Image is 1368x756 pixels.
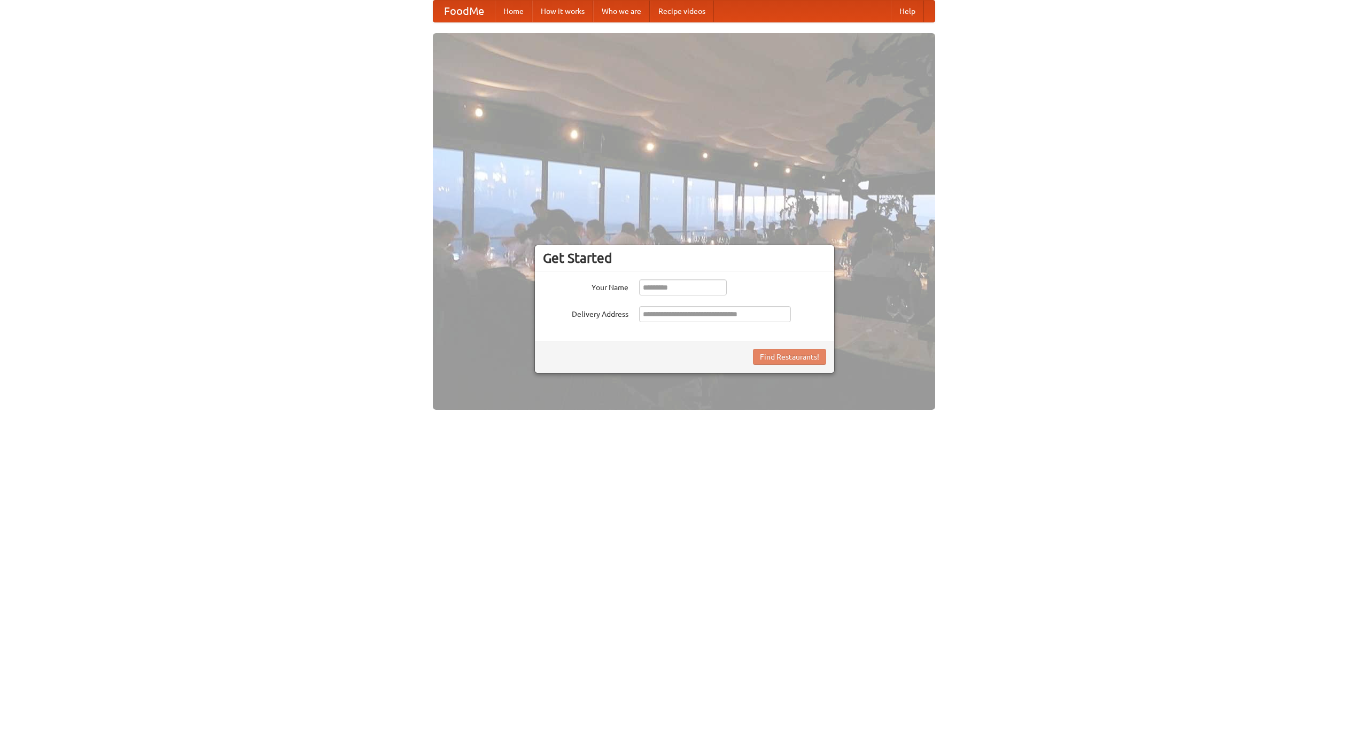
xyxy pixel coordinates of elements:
a: Who we are [593,1,650,22]
label: Delivery Address [543,306,628,319]
a: Recipe videos [650,1,714,22]
h3: Get Started [543,250,826,266]
a: Home [495,1,532,22]
a: FoodMe [433,1,495,22]
a: How it works [532,1,593,22]
label: Your Name [543,279,628,293]
a: Help [891,1,924,22]
button: Find Restaurants! [753,349,826,365]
